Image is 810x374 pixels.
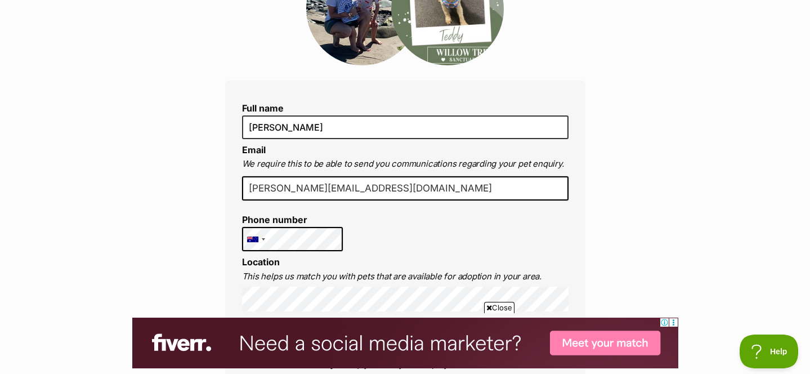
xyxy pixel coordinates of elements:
[484,302,514,313] span: Close
[242,115,569,139] input: E.g. Jimmy Chew
[242,144,266,155] label: Email
[243,228,268,251] div: Australia: +61
[132,318,678,368] iframe: Advertisement
[242,158,569,171] p: We require this to be able to send you communications regarding your pet enquiry.
[242,270,569,283] p: This helps us match you with pets that are available for adoption in your area.
[242,215,343,225] label: Phone number
[242,103,569,113] label: Full name
[740,335,799,368] iframe: Help Scout Beacon - Open
[242,256,280,268] label: Location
